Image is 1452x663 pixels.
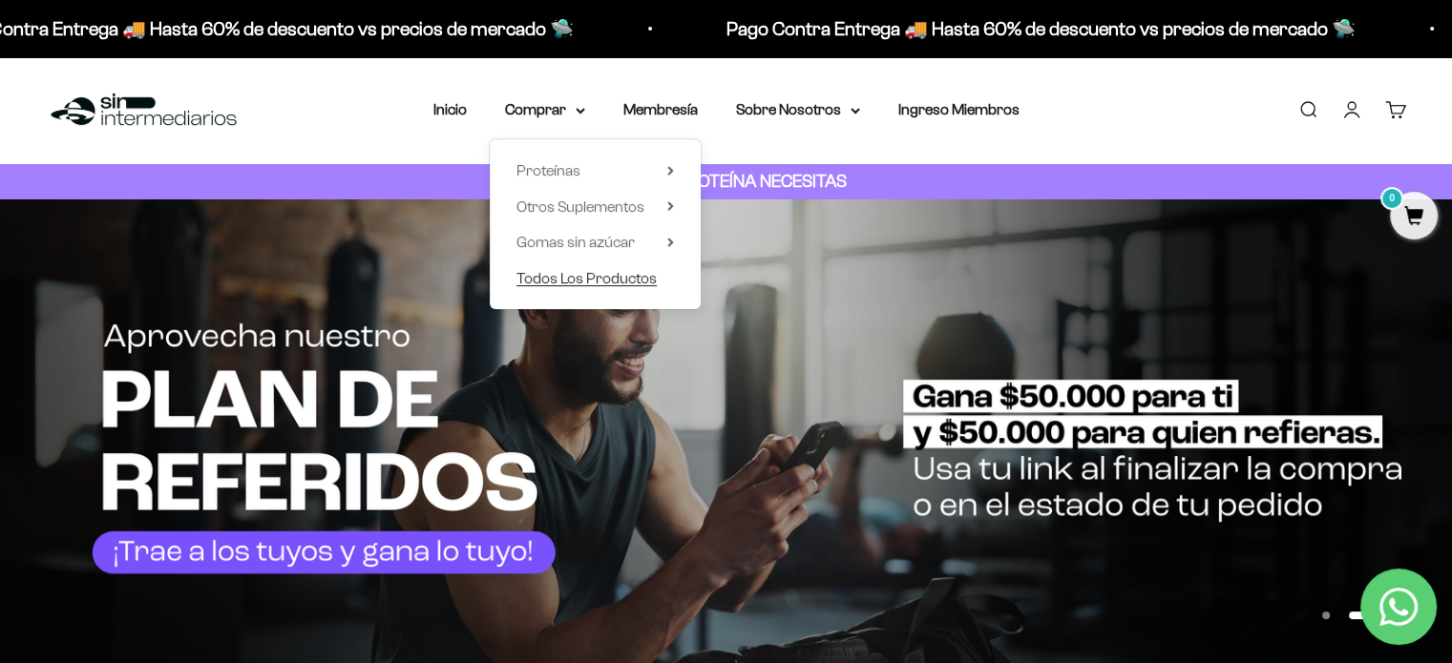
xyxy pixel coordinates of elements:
mark: 0 [1380,187,1403,210]
strong: CUANTA PROTEÍNA NECESITAS [605,171,847,191]
summary: Comprar [505,97,585,122]
a: Ingreso Miembros [898,101,1020,117]
span: Proteínas [516,162,580,178]
a: Todos Los Productos [516,266,674,291]
summary: Proteínas [516,158,674,183]
summary: Otros Suplementos [516,195,674,219]
a: 0 [1390,207,1438,228]
p: Pago Contra Entrega 🚚 Hasta 60% de descuento vs precios de mercado 🛸 [715,13,1344,44]
span: Gomas sin azúcar [516,234,635,250]
span: Todos Los Productos [516,270,657,286]
summary: Gomas sin azúcar [516,230,674,255]
a: Membresía [623,101,698,117]
a: Inicio [433,101,467,117]
summary: Sobre Nosotros [736,97,860,122]
span: Otros Suplementos [516,198,644,215]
